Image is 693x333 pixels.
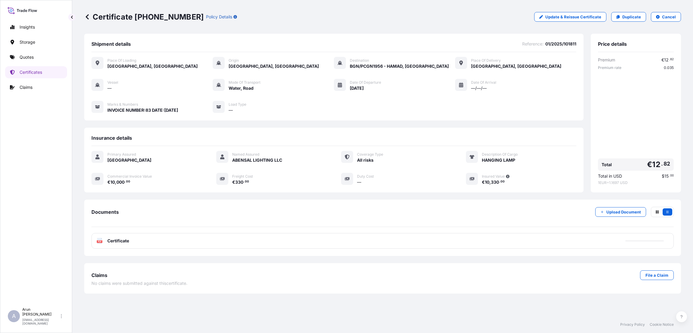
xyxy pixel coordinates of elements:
[670,58,674,61] span: 82
[116,180,125,184] span: 000
[664,162,670,166] span: 82
[245,181,249,183] span: 00
[84,12,204,22] p: Certificate [PHONE_NUMBER]
[126,181,130,183] span: 00
[662,14,676,20] p: Cancel
[652,161,660,168] span: 12
[22,318,60,325] p: [EMAIL_ADDRESS][DOMAIN_NAME]
[598,180,674,185] span: 1 EUR = 1.1697 USD
[598,41,627,47] span: Price details
[229,107,233,113] span: —
[232,174,253,179] span: Freight Cost
[647,161,652,168] span: €
[12,313,16,319] span: A
[232,152,259,157] span: Named Assured
[20,54,34,60] p: Quotes
[20,69,42,75] p: Certificates
[598,173,622,179] span: Total in USD
[107,180,110,184] span: €
[357,179,361,185] span: —
[640,270,674,280] a: File a Claim
[91,272,107,278] span: Claims
[20,84,32,90] p: Claims
[91,280,187,286] span: No claims were submitted against this certificate .
[107,102,138,107] span: Marks & Numbers
[664,58,669,62] span: 12
[522,41,544,47] span: Reference :
[350,80,381,85] span: Date of Departure
[545,41,576,47] span: 01/2025/101811
[229,102,246,107] span: Load Type
[350,63,449,69] span: BGN/PCGN1956 - HAMAD, [GEOGRAPHIC_DATA]
[669,58,670,61] span: .
[471,85,487,91] span: —/—/—
[107,63,198,69] span: [GEOGRAPHIC_DATA], [GEOGRAPHIC_DATA]
[622,14,641,20] p: Duplicate
[229,63,319,69] span: [GEOGRAPHIC_DATA], [GEOGRAPHIC_DATA]
[620,322,645,327] a: Privacy Policy
[357,174,374,179] span: Duty Cost
[125,181,126,183] span: .
[107,85,112,91] span: —
[107,107,178,113] span: INVOICE NUMBER:83 DATE:[DATE]
[471,58,501,63] span: Place of Delivery
[489,180,491,184] span: ,
[229,80,260,85] span: Mode of Transport
[499,181,500,183] span: .
[5,21,67,33] a: Insights
[598,57,615,63] span: Premium
[595,207,646,217] button: Upload Document
[482,157,515,163] span: HANGING LAMP
[482,174,505,179] span: Insured Value
[357,157,374,163] span: All risks
[5,36,67,48] a: Storage
[664,65,674,70] span: 0.035
[669,175,670,177] span: .
[5,66,67,78] a: Certificates
[22,307,60,317] p: Arun [PERSON_NAME]
[350,58,369,63] span: Destination
[107,58,136,63] span: Place of Loading
[545,14,601,20] p: Update & Reissue Certificate
[651,12,681,22] button: Cancel
[107,157,151,163] span: [GEOGRAPHIC_DATA]
[500,181,505,183] span: 00
[107,238,129,244] span: Certificate
[206,14,232,20] p: Policy Details
[650,322,674,327] a: Cookie Notice
[91,41,131,47] span: Shipment details
[485,180,489,184] span: 10
[20,24,35,30] p: Insights
[5,81,67,93] a: Claims
[5,51,67,63] a: Quotes
[115,180,116,184] span: ,
[662,174,664,178] span: $
[598,65,621,70] span: Premium rate
[611,12,646,22] a: Duplicate
[20,39,35,45] p: Storage
[107,152,136,157] span: Primary Assured
[357,152,383,157] span: Coverage Type
[98,241,102,243] text: PDF
[482,180,485,184] span: €
[235,180,243,184] span: 330
[232,180,235,184] span: €
[534,12,606,22] a: Update & Reissue Certificate
[107,80,118,85] span: Vessel
[602,162,612,168] span: Total
[229,85,254,91] span: Water, Road
[606,209,641,215] p: Upload Document
[350,85,364,91] span: [DATE]
[110,180,115,184] span: 10
[661,162,663,166] span: .
[107,174,152,179] span: Commercial Invoice Value
[471,80,496,85] span: Date of Arrival
[229,58,239,63] span: Origin
[645,272,668,278] p: File a Claim
[661,58,664,62] span: €
[664,174,669,178] span: 15
[471,63,561,69] span: [GEOGRAPHIC_DATA], [GEOGRAPHIC_DATA]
